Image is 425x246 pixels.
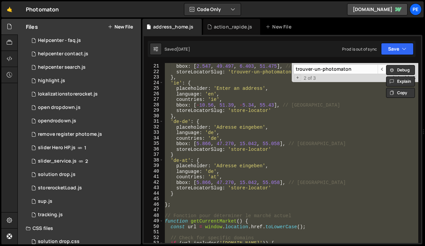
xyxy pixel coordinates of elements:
div: 22 [144,69,163,75]
div: action_rapide.js [214,23,252,30]
div: 7432/14773.js [26,181,141,195]
button: Explain [386,76,415,86]
div: 40 [144,169,163,174]
div: 25 [144,85,163,91]
span: 1 [84,145,86,150]
div: opendrodown.js [38,118,76,124]
div: 28 [144,102,163,108]
div: 34 [144,135,163,141]
div: 52 [144,235,163,241]
div: 42 [144,180,163,185]
div: 7432/28239.js [26,47,141,61]
div: 7432/29477.js [26,87,141,101]
div: 31 [144,119,163,124]
div: 7432/15672.js [26,101,141,114]
div: helpcenter search.js [38,64,86,70]
div: 45 [144,196,163,202]
button: Code Only [184,3,241,15]
div: 7432/15185.js [26,114,141,128]
div: remove register photome.js [38,131,102,137]
div: 35 [144,141,163,146]
div: 53 [144,240,163,246]
div: helpcenter contact.js [38,51,88,57]
div: CSS files [18,222,141,235]
div: 24 [144,80,163,86]
div: 32 [144,124,163,130]
div: 27 [144,97,163,102]
div: 38 [144,158,163,163]
button: New File [108,24,133,29]
div: slider Hero HP.js [38,145,76,151]
div: Prod is out of sync [342,46,377,52]
div: 43 [144,185,163,191]
div: 47 [144,207,163,213]
div: sup.js [38,198,52,204]
button: Debug [386,65,415,75]
div: highlight.js [38,78,65,84]
div: 49 [144,218,163,224]
div: [DATE] [177,46,190,52]
div: Saved [164,46,190,52]
div: 7432/14764.js [26,155,141,168]
div: New File [266,23,294,30]
div: 39 [144,163,163,169]
div: 26 [144,91,163,97]
div: 7432/16781.js [26,208,141,222]
div: 44 [144,191,163,196]
div: 29 [144,108,163,113]
div: tracking.js [38,212,63,218]
div: 7432/28230.js [26,34,141,47]
div: 50 [144,224,163,230]
h2: Files [26,23,38,30]
div: 36 [144,146,163,152]
div: 48 [144,213,163,219]
div: 33 [144,130,163,135]
div: solution drop.js [38,172,76,178]
div: lokalizationstorerocket.js [38,91,98,97]
div: Photomaton [26,5,59,13]
div: 51 [144,229,163,235]
div: 37 [144,152,163,158]
div: address_home.js [153,23,193,30]
div: 7432/14643.js [26,141,141,155]
div: open dropdown.js [38,105,81,111]
div: 23 [144,74,163,80]
div: 7432/14890.js [26,195,141,208]
div: storerocketLoad.js [38,185,82,191]
span: 2 [85,159,88,164]
a: Pe [410,3,422,15]
div: 7432/21023.js [26,128,141,141]
div: 21 [144,63,163,69]
div: 46 [144,202,163,207]
div: 41 [144,174,163,180]
a: [DOMAIN_NAME] [347,3,408,15]
div: 7432/29429.js [26,168,141,181]
div: slider_service.js [38,158,77,164]
button: Save [381,43,414,55]
a: 🤙 [1,1,18,17]
div: Helpcenter - faq.js [38,38,81,44]
div: 7432/17057.js [26,74,141,87]
div: 30 [144,113,163,119]
div: solution drop.css [38,239,80,245]
button: Copy [386,88,415,98]
div: 7432/28234.js [26,61,141,74]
